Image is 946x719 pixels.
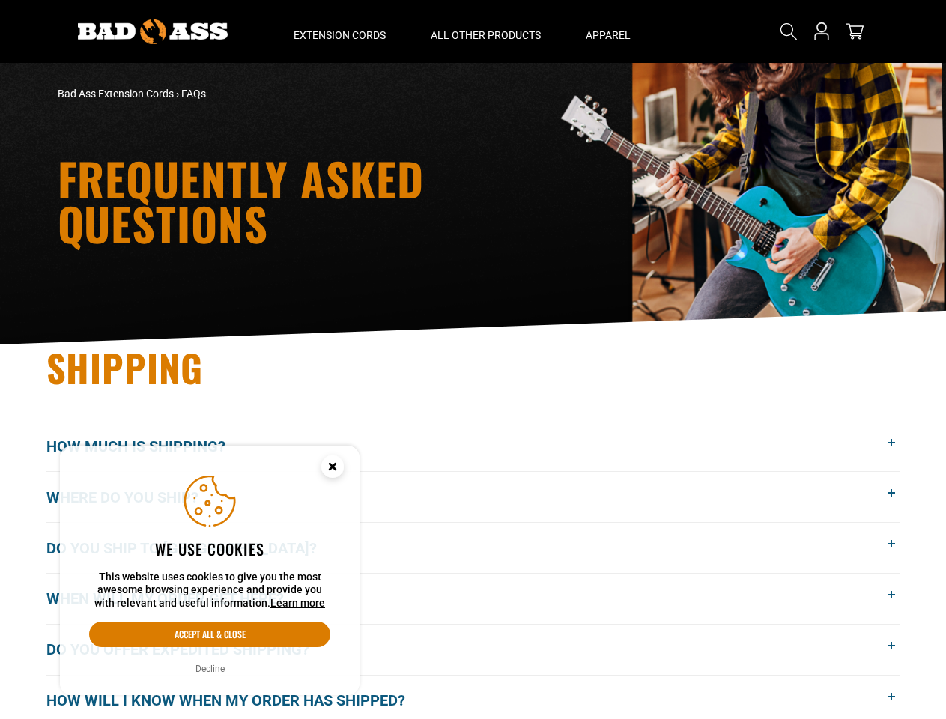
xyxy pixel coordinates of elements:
[89,571,330,610] p: This website uses cookies to give you the most awesome browsing experience and provide you with r...
[46,574,900,624] button: When will my order get here?
[294,28,386,42] span: Extension Cords
[191,661,229,676] button: Decline
[46,435,248,458] span: How much is shipping?
[58,86,604,102] nav: breadcrumbs
[60,446,360,696] aside: Cookie Consent
[46,339,204,395] span: Shipping
[58,88,174,100] a: Bad Ass Extension Cords
[586,28,631,42] span: Apparel
[89,622,330,647] button: Accept all & close
[176,88,179,100] span: ›
[46,537,339,559] span: Do you ship to [GEOGRAPHIC_DATA]?
[58,156,604,246] h1: Frequently Asked Questions
[46,523,900,573] button: Do you ship to [GEOGRAPHIC_DATA]?
[777,19,801,43] summary: Search
[181,88,206,100] span: FAQs
[78,19,228,44] img: Bad Ass Extension Cords
[46,422,900,472] button: How much is shipping?
[46,689,428,712] span: How will I know when my order has shipped?
[46,638,332,661] span: Do you offer expedited shipping?
[431,28,541,42] span: All Other Products
[46,587,306,610] span: When will my order get here?
[270,597,325,609] a: Learn more
[46,625,900,675] button: Do you offer expedited shipping?
[46,486,221,509] span: Where do you ship?
[89,539,330,559] h2: We use cookies
[46,472,900,522] button: Where do you ship?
